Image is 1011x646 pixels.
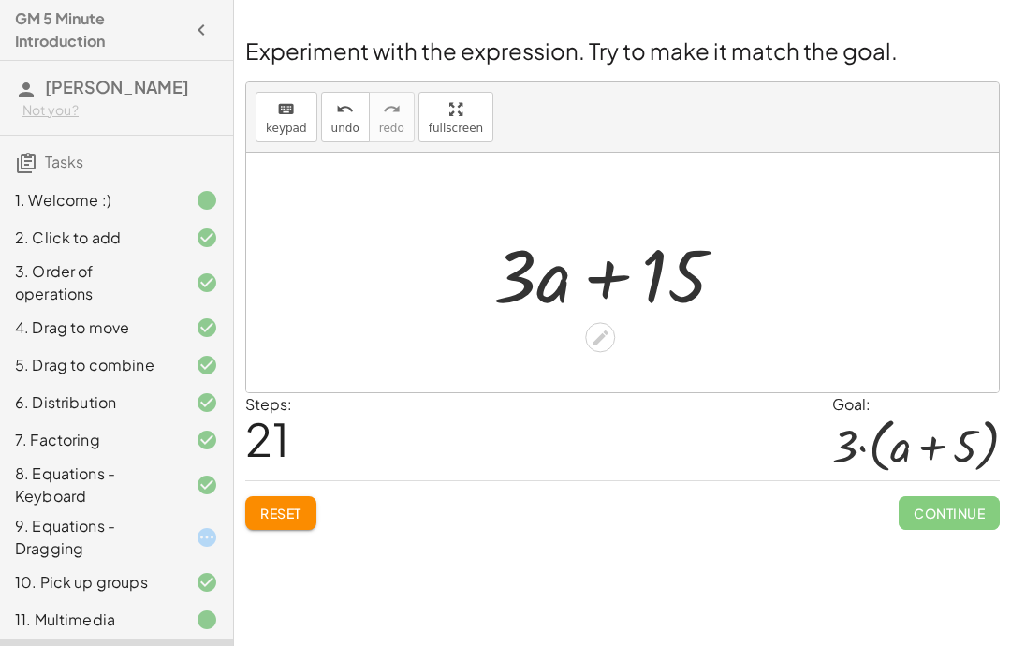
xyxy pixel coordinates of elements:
span: [PERSON_NAME] [45,76,189,97]
span: redo [379,122,404,135]
div: 1. Welcome :) [15,189,166,212]
div: 6. Distribution [15,391,166,414]
label: Steps: [245,394,292,414]
div: 8. Equations - Keyboard [15,462,166,507]
div: 2. Click to add [15,227,166,249]
div: 5. Drag to combine [15,354,166,376]
i: Task finished and correct. [196,316,218,339]
i: Task finished and correct. [196,474,218,496]
i: Task finished and correct. [196,272,218,294]
div: Not you? [22,101,218,120]
i: Task finished and correct. [196,391,218,414]
i: undo [336,98,354,121]
i: Task finished and correct. [196,571,218,594]
button: fullscreen [418,92,493,142]
h4: GM 5 Minute Introduction [15,7,184,52]
div: 10. Pick up groups [15,571,166,594]
div: 11. Multimedia [15,609,166,631]
div: 3. Order of operations [15,260,166,305]
span: keypad [266,122,307,135]
span: Tasks [45,152,83,171]
i: Task finished. [196,609,218,631]
button: redoredo [369,92,415,142]
button: keyboardkeypad [256,92,317,142]
i: Task started. [196,526,218,549]
div: 7. Factoring [15,429,166,451]
button: Reset [245,496,316,530]
i: Task finished and correct. [196,354,218,376]
span: undo [331,122,359,135]
div: Edit math [585,323,615,353]
div: 9. Equations - Dragging [15,515,166,560]
i: keyboard [277,98,295,121]
span: fullscreen [429,122,483,135]
span: 21 [245,410,289,467]
span: Experiment with the expression. Try to make it match the goal. [245,37,898,65]
i: redo [383,98,401,121]
button: undoundo [321,92,370,142]
div: Goal: [832,393,1000,416]
i: Task finished and correct. [196,227,218,249]
div: 4. Drag to move [15,316,166,339]
span: Reset [260,505,301,521]
i: Task finished. [196,189,218,212]
i: Task finished and correct. [196,429,218,451]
